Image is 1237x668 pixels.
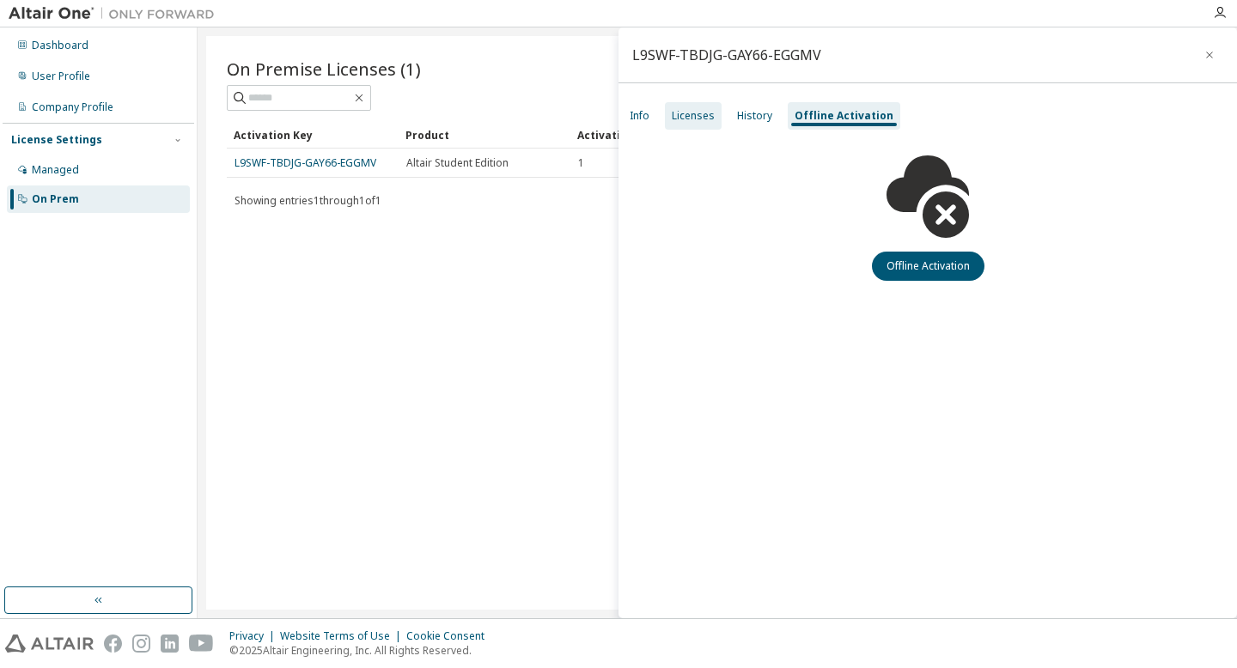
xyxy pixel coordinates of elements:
[795,109,893,123] div: Offline Activation
[32,192,79,206] div: On Prem
[235,155,376,170] a: L9SWF-TBDJG-GAY66-EGGMV
[11,133,102,147] div: License Settings
[32,39,88,52] div: Dashboard
[235,193,381,208] span: Showing entries 1 through 1 of 1
[630,109,649,123] div: Info
[577,121,735,149] div: Activation Allowed
[5,635,94,653] img: altair_logo.svg
[32,163,79,177] div: Managed
[229,629,280,643] div: Privacy
[161,635,179,653] img: linkedin.svg
[737,109,772,123] div: History
[227,57,421,81] span: On Premise Licenses (1)
[132,635,150,653] img: instagram.svg
[234,121,392,149] div: Activation Key
[406,629,495,643] div: Cookie Consent
[872,252,984,281] button: Offline Activation
[578,156,584,170] span: 1
[632,48,821,62] div: L9SWF-TBDJG-GAY66-EGGMV
[229,643,495,658] p: © 2025 Altair Engineering, Inc. All Rights Reserved.
[189,635,214,653] img: youtube.svg
[672,109,715,123] div: Licenses
[32,100,113,114] div: Company Profile
[406,156,509,170] span: Altair Student Edition
[104,635,122,653] img: facebook.svg
[9,5,223,22] img: Altair One
[280,629,406,643] div: Website Terms of Use
[32,70,90,83] div: User Profile
[405,121,564,149] div: Product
